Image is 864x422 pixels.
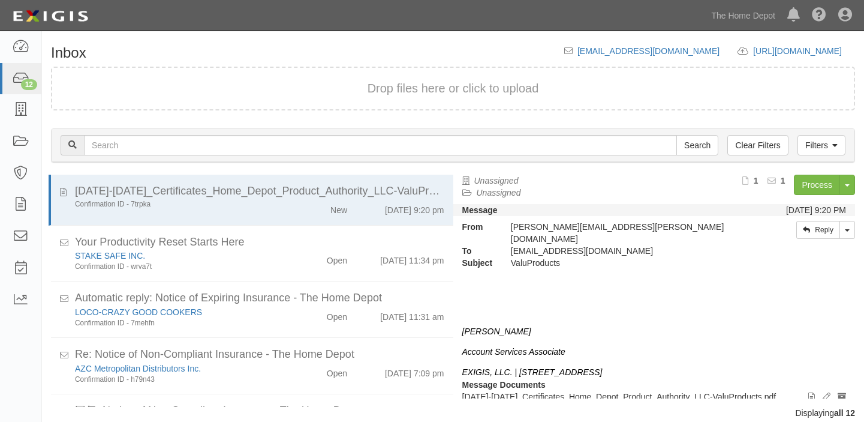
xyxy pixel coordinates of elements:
[75,262,283,272] div: Confirmation ID - wrva7t
[385,199,444,216] div: [DATE] 9:20 pm
[385,363,444,379] div: [DATE] 7:09 pm
[453,221,502,233] strong: From
[75,199,283,209] div: Confirmation ID - 7trpka
[75,235,444,250] div: Your Productivity Reset Starts Here
[812,8,826,23] i: Help Center - Complianz
[327,306,347,323] div: Open
[42,407,864,419] div: Displaying
[453,257,502,269] strong: Subject
[75,347,444,363] div: Re: Notice of Non-Compliant Insurance - The Home Depot
[753,46,855,56] a: [URL][DOMAIN_NAME]
[380,306,444,323] div: [DATE] 11:31 am
[754,176,758,185] b: 1
[330,199,347,216] div: New
[838,393,846,402] i: Archive document
[75,307,202,317] a: LOCO-CRAZY GOOD COOKERS
[380,250,444,267] div: [DATE] 11:34 pm
[75,318,283,328] div: Confirmation ID - 7mehfn
[781,176,785,185] b: 1
[502,257,746,269] div: ValuProducts
[727,135,788,155] a: Clear Filters
[502,221,746,245] div: [PERSON_NAME][EMAIL_ADDRESS][PERSON_NAME][DOMAIN_NAME]
[462,367,603,389] i: EXIGIS, LLC. | [STREET_ADDRESS] |Direct: 646.762.1544|Email:
[462,327,531,336] i: [PERSON_NAME]
[75,375,283,385] div: Confirmation ID - h79n43
[474,176,519,185] a: Unassigned
[502,245,746,257] div: inbox@thdmerchandising.complianz.com
[676,135,718,155] input: Search
[808,393,815,402] i: View
[462,380,546,390] strong: Message Documents
[796,221,840,239] a: Reply
[75,251,145,261] a: STAKE SAFE INC.
[21,79,37,90] div: 12
[327,250,347,267] div: Open
[822,393,830,402] i: Edit document
[462,347,565,357] i: Account Services Associate
[705,4,781,28] a: The Home Depot
[794,175,840,195] a: Process
[477,188,521,197] a: Unassigned
[9,5,92,27] img: logo-5460c22ac91f19d4615b14bd174203de0afe785f0fc80cf4dbbc73dc1793850b.png
[75,364,201,373] a: AZC Metropolitan Distributors Inc.
[797,135,845,155] a: Filters
[462,391,847,403] p: [DATE]-[DATE]_Certificates_Home_Depot_Product_Authority_LLC-ValuProducts.pdf
[834,408,855,418] b: all 12
[462,205,498,215] strong: Message
[51,45,86,61] h1: Inbox
[453,245,502,257] strong: To
[327,363,347,379] div: Open
[75,184,444,199] div: 2025-2026_Certificates_Home_Depot_Product_Authority_LLC-ValuProducts.pdf
[84,135,677,155] input: Search
[577,46,720,56] a: [EMAIL_ADDRESS][DOMAIN_NAME]
[368,80,539,97] button: Drop files here or click to upload
[75,403,444,419] div: 回复: Notice of Non-Compliant Insurance - The Home Depot
[786,204,846,216] div: [DATE] 9:20 PM
[75,291,444,306] div: Automatic reply: Notice of Expiring Insurance - The Home Depot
